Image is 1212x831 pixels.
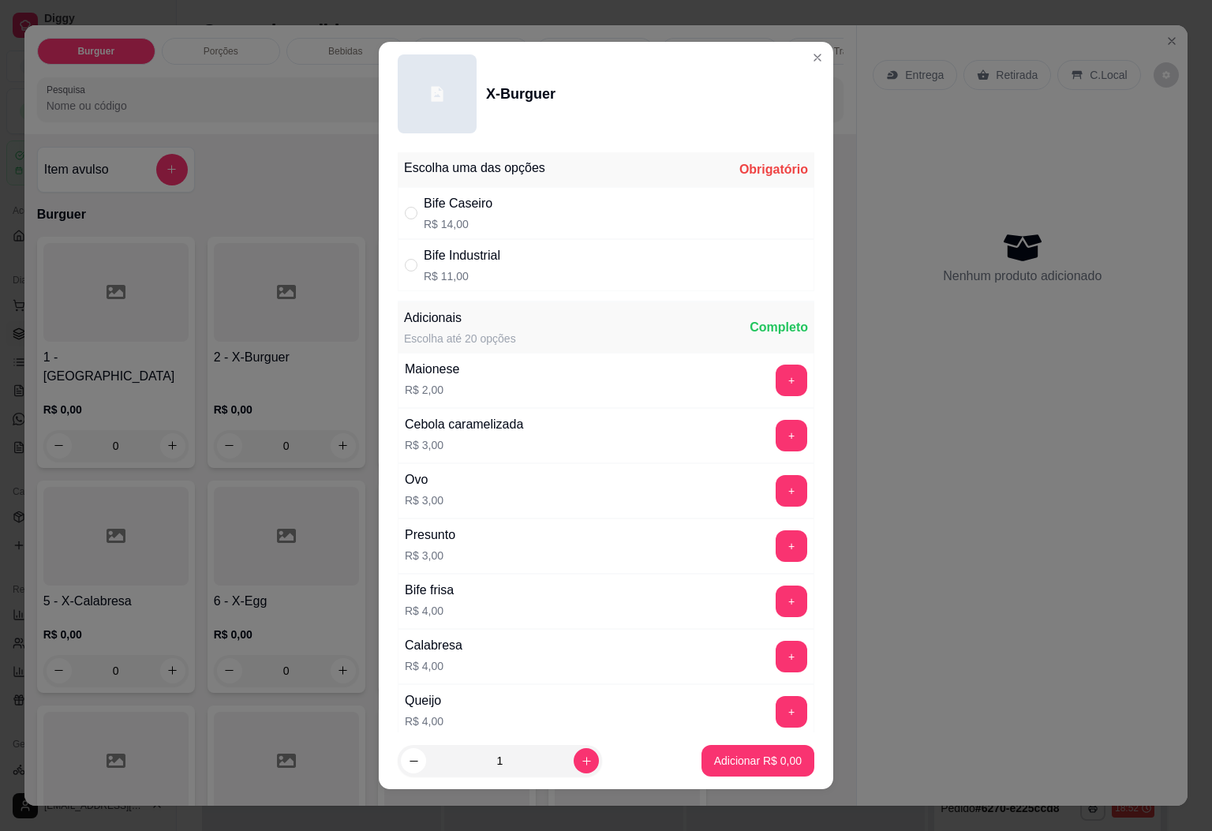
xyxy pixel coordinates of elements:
p: R$ 3,00 [405,437,523,453]
div: Queijo [405,691,443,710]
div: Bife Caseiro [424,194,492,213]
div: Calabresa [405,636,462,655]
button: decrease-product-quantity [401,748,426,773]
div: Bife frisa [405,581,454,600]
p: R$ 4,00 [405,713,443,729]
p: R$ 3,00 [405,548,455,563]
p: R$ 14,00 [424,216,492,232]
div: X-Burguer [486,83,555,105]
div: Adicionais [404,309,516,328]
p: R$ 3,00 [405,492,443,508]
button: Close [805,45,830,70]
div: Ovo [405,470,443,489]
div: Presunto [405,526,455,545]
p: R$ 2,00 [405,382,459,398]
p: R$ 4,00 [405,658,462,674]
div: Cebola caramelizada [405,415,523,434]
div: Maionese [405,360,459,379]
button: add [776,696,807,728]
div: Bife Industrial [424,246,500,265]
p: R$ 11,00 [424,268,500,284]
div: Completo [750,318,808,337]
button: add [776,530,807,562]
div: Escolha até 20 opções [404,331,516,346]
p: Adicionar R$ 0,00 [714,753,802,769]
div: Obrigatório [739,160,808,179]
button: add [776,641,807,672]
button: add [776,365,807,396]
button: add [776,420,807,451]
button: Adicionar R$ 0,00 [701,745,814,777]
button: increase-product-quantity [574,748,599,773]
button: add [776,586,807,617]
div: Escolha uma das opções [404,159,545,178]
button: add [776,475,807,507]
p: R$ 4,00 [405,603,454,619]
